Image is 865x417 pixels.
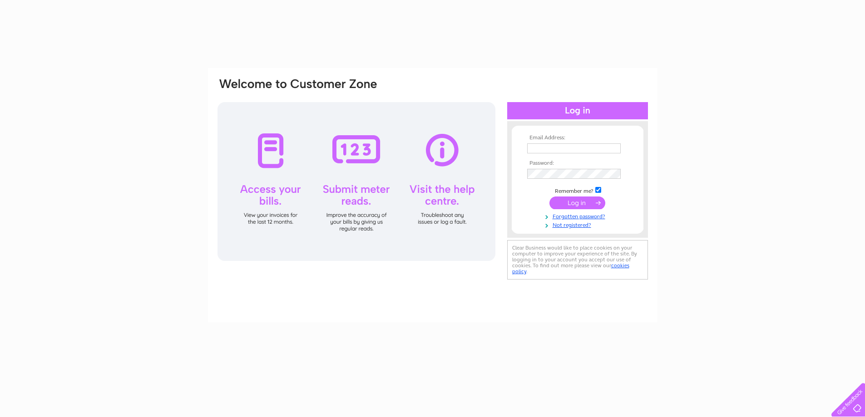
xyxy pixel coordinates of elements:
[525,135,630,141] th: Email Address:
[525,160,630,167] th: Password:
[527,211,630,220] a: Forgotten password?
[512,262,629,275] a: cookies policy
[549,196,605,209] input: Submit
[527,220,630,229] a: Not registered?
[525,186,630,195] td: Remember me?
[507,240,648,280] div: Clear Business would like to place cookies on your computer to improve your experience of the sit...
